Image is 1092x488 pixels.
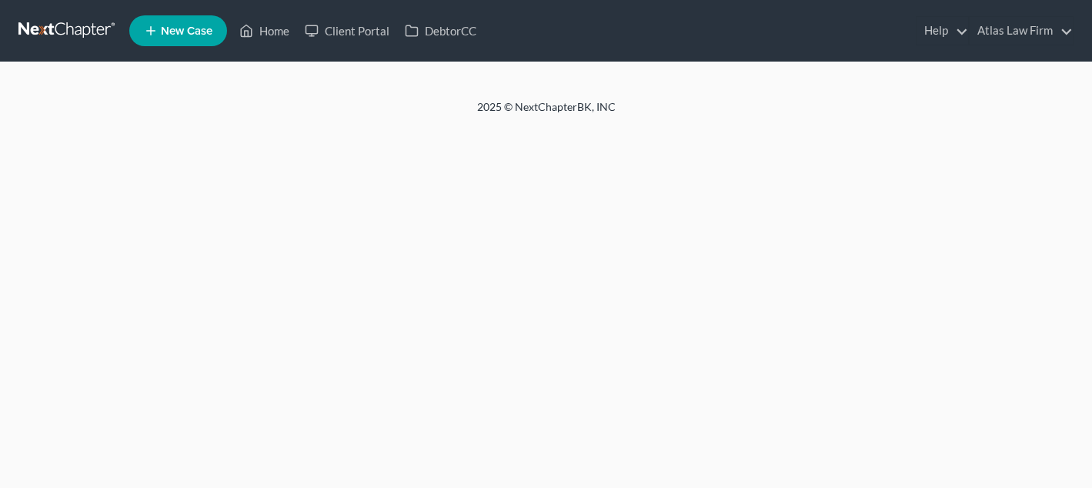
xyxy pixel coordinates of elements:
[397,17,484,45] a: DebtorCC
[129,15,227,46] new-legal-case-button: New Case
[970,17,1073,45] a: Atlas Law Firm
[917,17,968,45] a: Help
[232,17,297,45] a: Home
[297,17,397,45] a: Client Portal
[108,99,985,127] div: 2025 © NextChapterBK, INC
